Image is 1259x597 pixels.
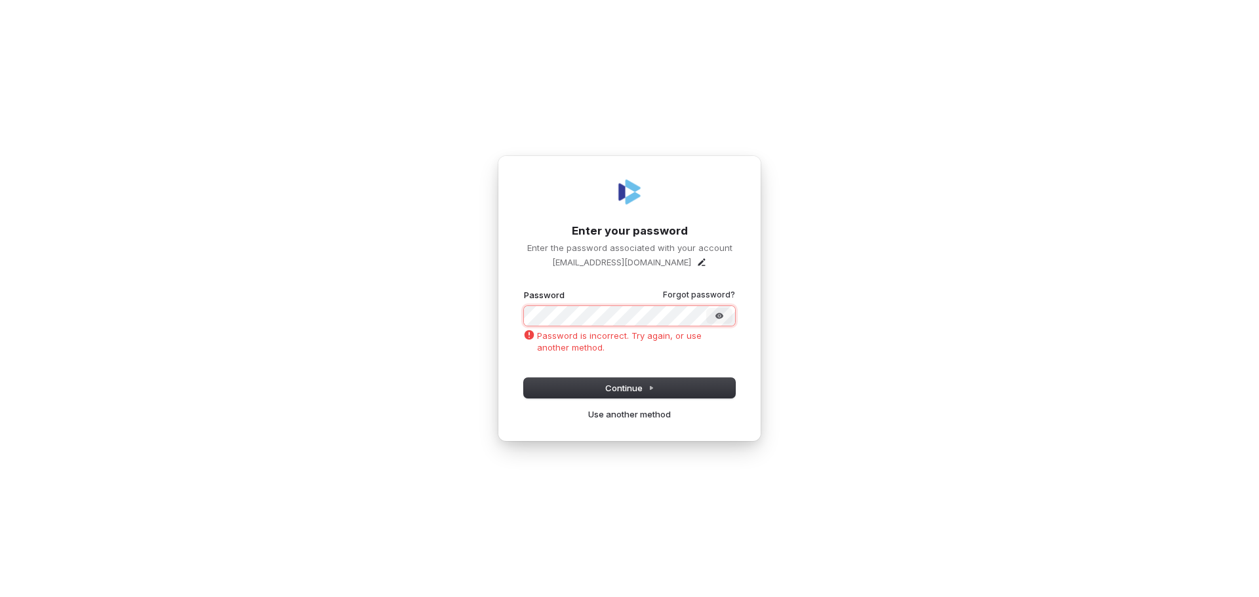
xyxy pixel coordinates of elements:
[605,382,654,394] span: Continue
[663,290,735,300] a: Forgot password?
[524,242,735,254] p: Enter the password associated with your account
[696,257,707,267] button: Edit
[588,408,671,420] a: Use another method
[614,176,645,208] img: Coverbase
[524,223,735,239] h1: Enter your password
[524,289,565,301] label: Password
[524,378,735,398] button: Continue
[706,308,732,324] button: Show password
[524,330,735,353] p: Password is incorrect. Try again, or use another method.
[693,308,709,324] keeper-lock: Open Keeper Popup
[552,256,691,268] p: [EMAIL_ADDRESS][DOMAIN_NAME]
